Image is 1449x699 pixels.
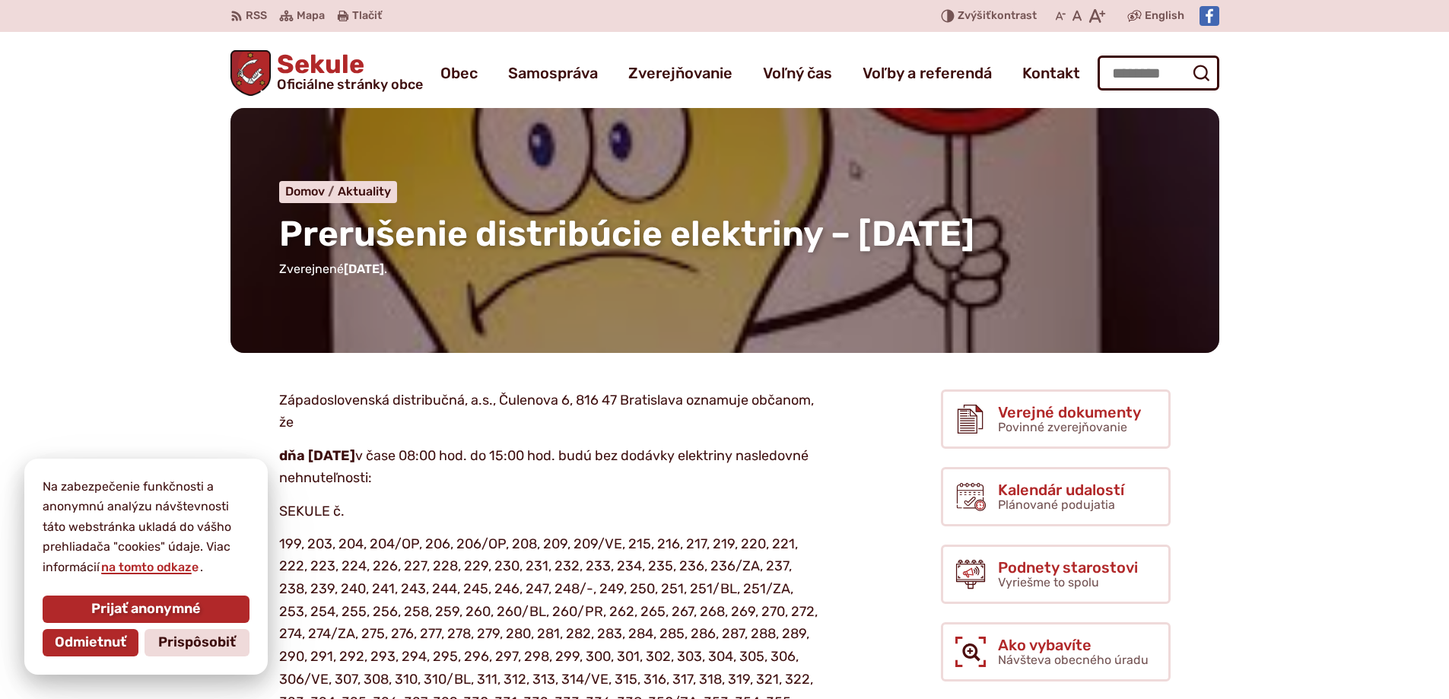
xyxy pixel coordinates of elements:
[297,7,325,25] span: Mapa
[998,420,1127,434] span: Povinné zverejňovanie
[941,622,1171,682] a: Ako vybavíte Návšteva obecného úradu
[958,9,991,22] span: Zvýšiť
[1200,6,1219,26] img: Prejsť na Facebook stránku
[998,559,1138,576] span: Podnety starostovi
[998,404,1141,421] span: Verejné dokumenty
[279,500,819,523] p: SEKULE č.
[277,78,423,91] span: Oficiálne stránky obce
[1145,7,1184,25] span: English
[285,184,338,199] a: Domov
[285,184,325,199] span: Domov
[344,262,384,276] span: [DATE]
[145,629,249,656] button: Prispôsobiť
[628,52,732,94] a: Zverejňovanie
[43,629,138,656] button: Odmietnuť
[941,545,1171,604] a: Podnety starostovi Vyriešme to spolu
[279,389,819,434] p: Západoslovenská distribučná, a.s., Čulenova 6, 816 47 Bratislava oznamuje občanom, že
[998,575,1099,589] span: Vyriešme to spolu
[998,653,1149,667] span: Návšteva obecného úradu
[338,184,391,199] a: Aktuality
[763,52,832,94] a: Voľný čas
[998,481,1124,498] span: Kalendár udalostí
[863,52,992,94] a: Voľby a referendá
[100,560,200,574] a: na tomto odkaze
[440,52,478,94] a: Obec
[91,601,201,618] span: Prijať anonymné
[1022,52,1080,94] a: Kontakt
[508,52,598,94] a: Samospráva
[43,596,249,623] button: Prijať anonymné
[55,634,126,651] span: Odmietnuť
[246,7,267,25] span: RSS
[941,389,1171,449] a: Verejné dokumenty Povinné zverejňovanie
[158,634,236,651] span: Prispôsobiť
[998,497,1115,512] span: Plánované podujatia
[279,447,355,464] strong: dňa [DATE]
[279,259,1171,279] p: Zverejnené .
[352,10,382,23] span: Tlačiť
[271,52,423,91] span: Sekule
[279,213,974,255] span: Prerušenie distribúcie elektriny – [DATE]
[279,445,819,490] p: v čase 08:00 hod. do 15:00 hod. budú bez dodávky elektriny nasledovné nehnuteľnosti:
[941,467,1171,526] a: Kalendár udalostí Plánované podujatia
[998,637,1149,653] span: Ako vybavíte
[958,10,1037,23] span: kontrast
[230,50,424,96] a: Logo Sekule, prejsť na domovskú stránku.
[1142,7,1187,25] a: English
[43,477,249,577] p: Na zabezpečenie funkčnosti a anonymnú analýzu návštevnosti táto webstránka ukladá do vášho prehli...
[230,50,272,96] img: Prejsť na domovskú stránku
